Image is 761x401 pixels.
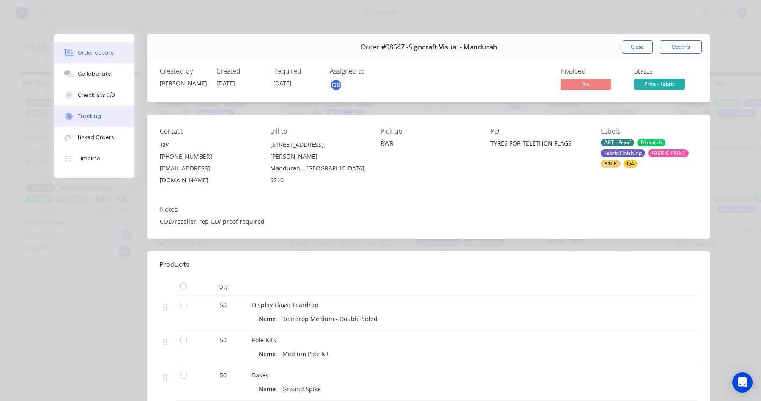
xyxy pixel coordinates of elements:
[78,91,115,99] div: Checklists 0/0
[408,43,497,51] span: Signcraft Visual - Mandurah
[622,40,653,54] button: Close
[198,278,249,295] div: Qty
[273,79,292,87] span: [DATE]
[270,127,367,135] div: Bill to
[259,383,279,395] div: Name
[361,43,408,51] span: Order #98647 -
[220,335,227,344] span: 50
[259,348,279,360] div: Name
[601,139,634,146] div: ART - Proof
[54,42,134,63] button: Order details
[270,139,367,186] div: [STREET_ADDRESS][PERSON_NAME]Mandurah, , [GEOGRAPHIC_DATA], 6210
[561,79,611,89] span: No
[561,67,624,75] div: Invoiced
[380,139,477,148] div: RWR
[601,149,645,157] div: Fabric Finishing
[216,67,263,75] div: Created
[270,162,367,186] div: Mandurah, , [GEOGRAPHIC_DATA], 6210
[637,139,665,146] div: Dispatch
[634,79,685,91] button: Print - Fabric
[160,217,698,226] div: COD/reseller, rep GD/ proof required
[78,113,101,120] div: Tracking
[78,49,114,57] div: Order details
[490,139,587,151] div: TYRES FOR TELETHON FLAGS
[601,160,621,168] div: PACK
[160,139,257,186] div: Tay[PHONE_NUMBER][EMAIL_ADDRESS][DOMAIN_NAME]
[279,313,381,325] div: Teardrop Medium - Double Sided
[160,139,257,151] div: Tay
[160,67,206,75] div: Created by
[490,127,587,135] div: PO
[660,40,702,54] button: Options
[279,348,332,360] div: Medium Pole Kit
[160,162,257,186] div: [EMAIL_ADDRESS][DOMAIN_NAME]
[78,134,114,141] div: Linked Orders
[648,149,689,157] div: FABRIC PRINT
[160,151,257,162] div: [PHONE_NUMBER]
[380,127,477,135] div: Pick up
[279,383,324,395] div: Ground Spike
[252,336,276,344] span: Pole Kits
[252,371,268,379] span: Bases
[54,148,134,169] button: Timeline
[601,127,698,135] div: Labels
[732,372,753,393] div: Open Intercom Messenger
[160,127,257,135] div: Contact
[252,301,318,309] span: Display Flags: Teardrop
[273,67,320,75] div: Required
[78,155,100,162] div: Timeline
[160,206,698,214] div: Notes
[160,260,189,270] div: Products
[634,67,698,75] div: Status
[54,127,134,148] button: Linked Orders
[330,67,414,75] div: Assigned to
[330,79,342,91] button: GD
[220,300,227,309] span: 50
[54,63,134,85] button: Collaborate
[259,313,279,325] div: Name
[270,139,367,162] div: [STREET_ADDRESS][PERSON_NAME]
[216,79,235,87] span: [DATE]
[634,79,685,89] span: Print - Fabric
[160,79,206,88] div: [PERSON_NAME]
[78,70,111,78] div: Collaborate
[54,85,134,106] button: Checklists 0/0
[624,160,638,168] div: QA
[220,371,227,379] span: 50
[54,106,134,127] button: Tracking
